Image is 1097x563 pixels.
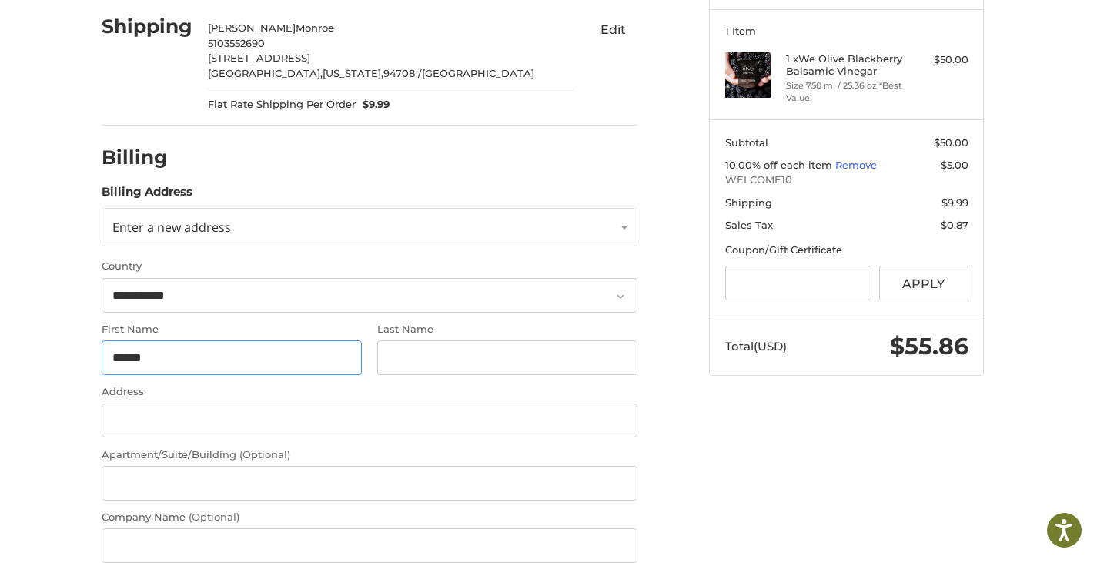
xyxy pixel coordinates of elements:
[102,384,637,400] label: Address
[112,219,231,236] span: Enter a new address
[383,67,422,79] span: 94708 /
[208,22,296,34] span: [PERSON_NAME]
[786,79,904,105] li: Size 750 ml / 25.36 oz *Best Value!
[102,259,637,274] label: Country
[208,37,265,49] span: 5103552690
[725,196,772,209] span: Shipping
[102,208,637,246] a: Enter or select a different address
[588,17,637,42] button: Edit
[725,25,968,37] h3: 1 Item
[725,219,773,231] span: Sales Tax
[296,22,334,34] span: Monroe
[189,511,239,523] small: (Optional)
[725,136,768,149] span: Subtotal
[725,159,835,171] span: 10.00% off each item
[208,67,323,79] span: [GEOGRAPHIC_DATA],
[786,52,904,78] h4: 1 x We Olive Blackberry Balsamic Vinegar
[725,243,968,258] div: Coupon/Gift Certificate
[970,521,1097,563] iframe: Google Customer Reviews
[725,266,872,300] input: Gift Certificate or Coupon Code
[102,322,362,337] label: First Name
[323,67,383,79] span: [US_STATE],
[102,146,192,169] h2: Billing
[725,339,787,354] span: Total (USD)
[941,219,968,231] span: $0.87
[102,183,192,208] legend: Billing Address
[908,52,968,68] div: $50.00
[422,67,534,79] span: [GEOGRAPHIC_DATA]
[934,136,968,149] span: $50.00
[937,159,968,171] span: -$5.00
[239,448,290,461] small: (Optional)
[102,15,192,39] h2: Shipping
[377,322,637,337] label: Last Name
[22,23,174,35] p: We're away right now. Please check back later!
[102,510,637,525] label: Company Name
[177,20,196,39] button: Open LiveChat chat widget
[725,173,968,188] span: WELCOME10
[890,332,968,360] span: $55.86
[879,266,968,300] button: Apply
[102,447,637,463] label: Apartment/Suite/Building
[208,97,356,112] span: Flat Rate Shipping Per Order
[356,97,390,112] span: $9.99
[941,196,968,209] span: $9.99
[208,52,310,64] span: [STREET_ADDRESS]
[835,159,877,171] a: Remove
